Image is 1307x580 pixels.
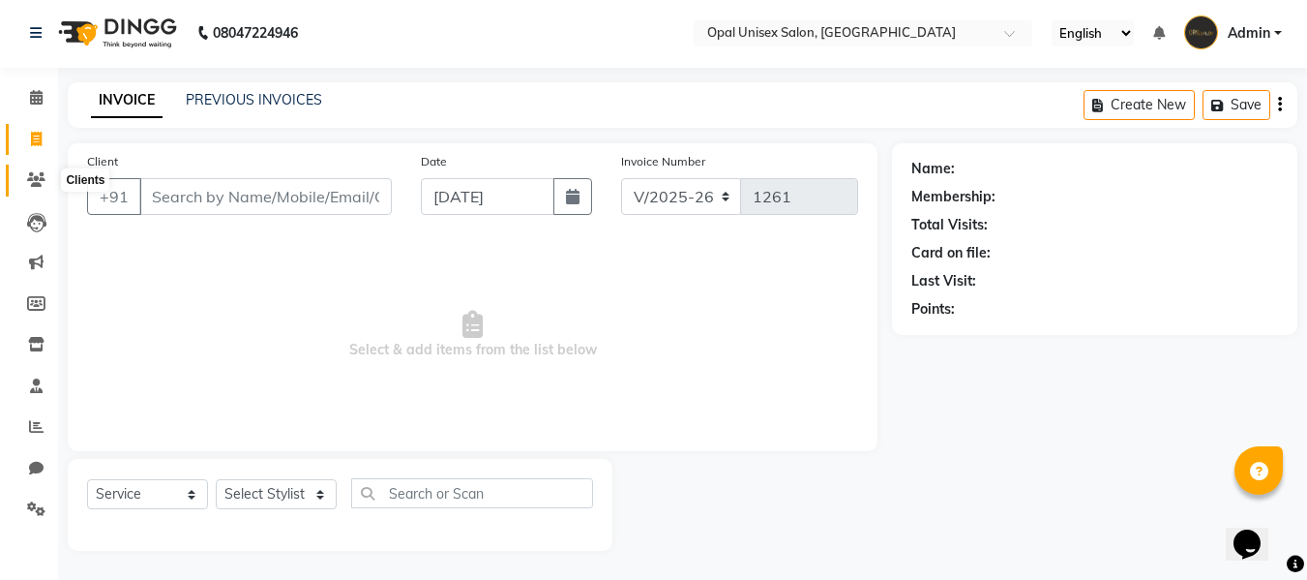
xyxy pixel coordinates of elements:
div: Total Visits: [911,215,988,235]
input: Search or Scan [351,478,593,508]
label: Invoice Number [621,153,705,170]
div: Card on file: [911,243,991,263]
div: Name: [911,159,955,179]
div: Last Visit: [911,271,976,291]
button: Save [1203,90,1270,120]
span: Admin [1228,23,1270,44]
input: Search by Name/Mobile/Email/Code [139,178,392,215]
img: logo [49,6,182,60]
iframe: chat widget [1226,503,1288,561]
button: +91 [87,178,141,215]
a: INVOICE [91,83,163,118]
div: Points: [911,299,955,320]
img: Admin [1184,15,1218,49]
label: Date [421,153,447,170]
span: Select & add items from the list below [87,238,858,432]
a: PREVIOUS INVOICES [186,91,322,108]
label: Client [87,153,118,170]
div: Membership: [911,187,995,207]
button: Create New [1084,90,1195,120]
div: Clients [61,168,109,192]
b: 08047224946 [213,6,298,60]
